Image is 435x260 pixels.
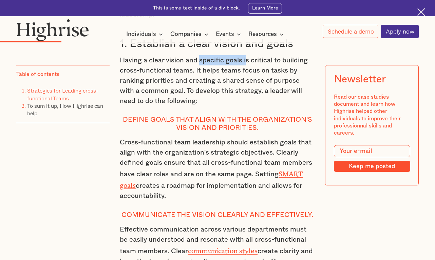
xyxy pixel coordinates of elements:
[216,30,243,38] div: Events
[16,71,59,78] div: Table of contents
[27,101,103,117] a: To sum it up, How Highrise can help
[120,211,315,219] h4: Communicate the vision clearly and effectively.
[170,30,202,38] div: Companies
[334,145,410,157] input: Your e-mail
[334,161,410,172] input: Keep me posted
[120,55,315,106] p: Having a clear vision and specific goals is critical to building cross-functional teams. It helps...
[27,86,98,102] a: Strategies for Leading cross-functional Teams
[323,25,378,38] a: Schedule a demo
[381,25,419,38] a: Apply now
[120,116,315,132] h4: Define goals that align with the organization's vision and priorities.
[120,37,315,51] h3: 1. Establish a clear vision and goals
[188,247,258,251] a: communication styles
[120,137,315,201] p: Cross-functional team leadership should establish goals that align with the organization's strate...
[126,30,165,38] div: Individuals
[417,8,425,16] img: Cross icon
[334,74,386,85] div: Newsletter
[16,19,89,41] img: Highrise logo
[334,145,410,172] form: Modal Form
[153,5,240,12] div: This is some text inside of a div block.
[248,30,277,38] div: Resources
[248,30,286,38] div: Resources
[170,30,210,38] div: Companies
[126,30,156,38] div: Individuals
[216,30,234,38] div: Events
[334,94,410,137] div: Read our case studies document and learn how Highrise helped other individuals to improve their p...
[248,3,282,14] a: Learn More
